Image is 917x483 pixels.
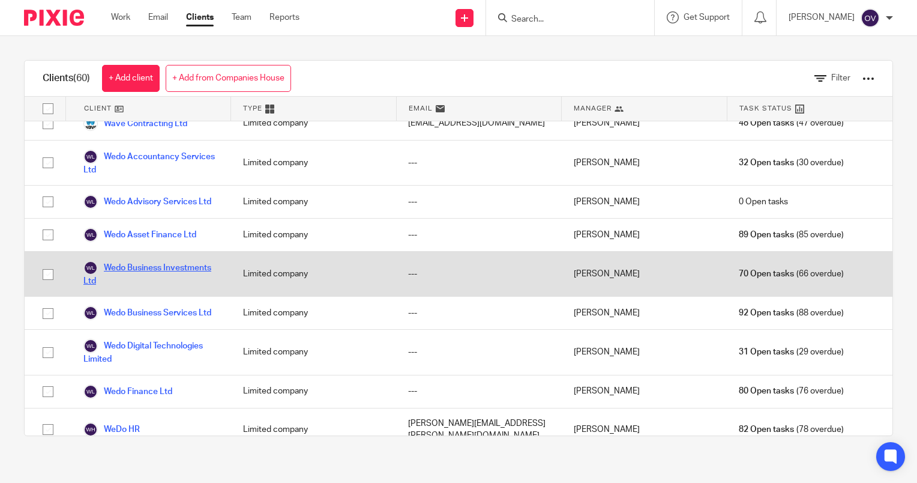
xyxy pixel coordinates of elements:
span: (60) [73,73,90,83]
div: [PERSON_NAME] [562,409,727,451]
a: Email [148,11,168,23]
a: Wave Contracting Ltd [83,117,187,131]
img: svg%3E [83,306,98,320]
span: (66 overdue) [739,268,843,280]
span: Email [409,103,433,114]
div: Limited company [231,409,397,451]
div: [PERSON_NAME] [562,108,727,140]
div: [PERSON_NAME] [562,219,727,251]
input: Select all [37,97,59,120]
div: --- [396,375,562,408]
div: Limited company [231,141,397,185]
a: Team [232,11,251,23]
img: wave.png [83,117,98,131]
a: + Add from Companies House [166,65,291,92]
img: svg%3E [83,261,98,275]
span: Filter [831,74,850,82]
span: Type [243,103,262,114]
span: 92 Open tasks [739,307,794,319]
div: [PERSON_NAME] [562,252,727,296]
input: Search [510,14,618,25]
div: [PERSON_NAME] [562,375,727,408]
span: 48 Open tasks [739,117,794,129]
span: (76 overdue) [739,385,843,397]
span: Manager [574,103,612,114]
a: Wedo Advisory Services Ltd [83,195,211,209]
a: Wedo Digital Technologies Limited [83,339,219,365]
span: 89 Open tasks [739,229,794,241]
span: (78 overdue) [739,424,843,436]
div: [PERSON_NAME] [562,297,727,329]
span: (85 overdue) [739,229,843,241]
a: Wedo Asset Finance Ltd [83,228,196,242]
span: 82 Open tasks [739,424,794,436]
div: [PERSON_NAME] [562,330,727,374]
div: Limited company [231,219,397,251]
a: Wedo Accountancy Services Ltd [83,150,219,176]
div: Limited company [231,108,397,140]
div: [PERSON_NAME][EMAIL_ADDRESS][PERSON_NAME][DOMAIN_NAME] [396,409,562,451]
div: Limited company [231,297,397,329]
div: --- [396,186,562,218]
h1: Clients [43,72,90,85]
a: Clients [186,11,214,23]
img: svg%3E [83,195,98,209]
span: 70 Open tasks [739,268,794,280]
img: svg%3E [83,150,98,164]
span: (47 overdue) [739,117,843,129]
a: + Add client [102,65,160,92]
span: 80 Open tasks [739,385,794,397]
span: 32 Open tasks [739,157,794,169]
div: [EMAIL_ADDRESS][DOMAIN_NAME] [396,108,562,140]
div: [PERSON_NAME] [562,186,727,218]
a: Wedo Business Services Ltd [83,306,211,320]
img: svg%3E [83,339,98,353]
span: (29 overdue) [739,346,843,358]
div: --- [396,330,562,374]
a: Wedo Finance Ltd [83,384,172,399]
div: Limited company [231,186,397,218]
img: svg%3E [861,8,880,28]
img: svg%3E [83,422,98,437]
a: Work [111,11,130,23]
div: --- [396,141,562,185]
a: Reports [269,11,299,23]
span: Client [84,103,112,114]
div: Limited company [231,252,397,296]
div: --- [396,219,562,251]
img: svg%3E [83,384,98,399]
div: --- [396,252,562,296]
div: --- [396,297,562,329]
div: Limited company [231,375,397,408]
div: Limited company [231,330,397,374]
img: Pixie [24,10,84,26]
a: WeDo HR [83,422,140,437]
img: svg%3E [83,228,98,242]
span: 0 Open tasks [739,196,788,208]
span: (88 overdue) [739,307,843,319]
span: 31 Open tasks [739,346,794,358]
span: Task Status [739,103,792,114]
span: (30 overdue) [739,157,843,169]
span: Get Support [684,13,730,22]
a: Wedo Business Investments Ltd [83,261,219,287]
div: [PERSON_NAME] [562,141,727,185]
p: [PERSON_NAME] [789,11,855,23]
